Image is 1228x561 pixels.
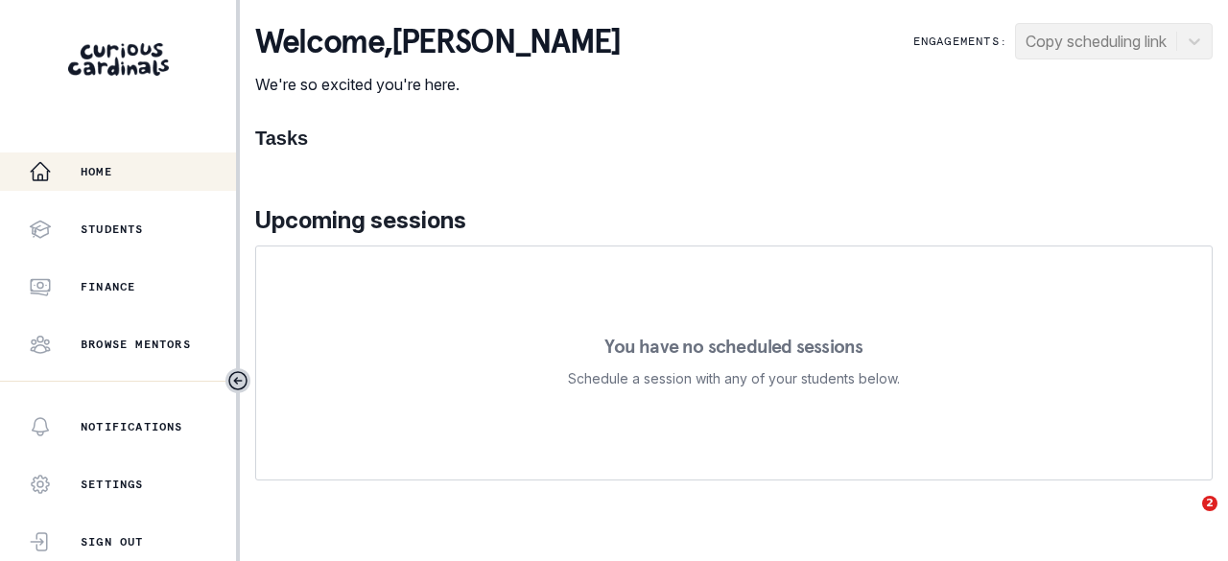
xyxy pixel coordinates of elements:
h1: Tasks [255,127,1213,150]
p: Students [81,222,144,237]
p: Schedule a session with any of your students below. [568,367,900,390]
button: Toggle sidebar [225,368,250,393]
p: Upcoming sessions [255,203,1213,238]
span: 2 [1202,496,1217,511]
p: Engagements: [913,34,1007,49]
iframe: Intercom live chat [1163,496,1209,542]
p: Settings [81,477,144,492]
p: We're so excited you're here. [255,73,620,96]
p: You have no scheduled sessions [604,337,862,356]
p: Browse Mentors [81,337,191,352]
p: Notifications [81,419,183,434]
p: Sign Out [81,534,144,549]
p: Welcome , [PERSON_NAME] [255,23,620,61]
p: Home [81,164,112,179]
img: Curious Cardinals Logo [68,43,169,76]
p: Finance [81,279,135,294]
